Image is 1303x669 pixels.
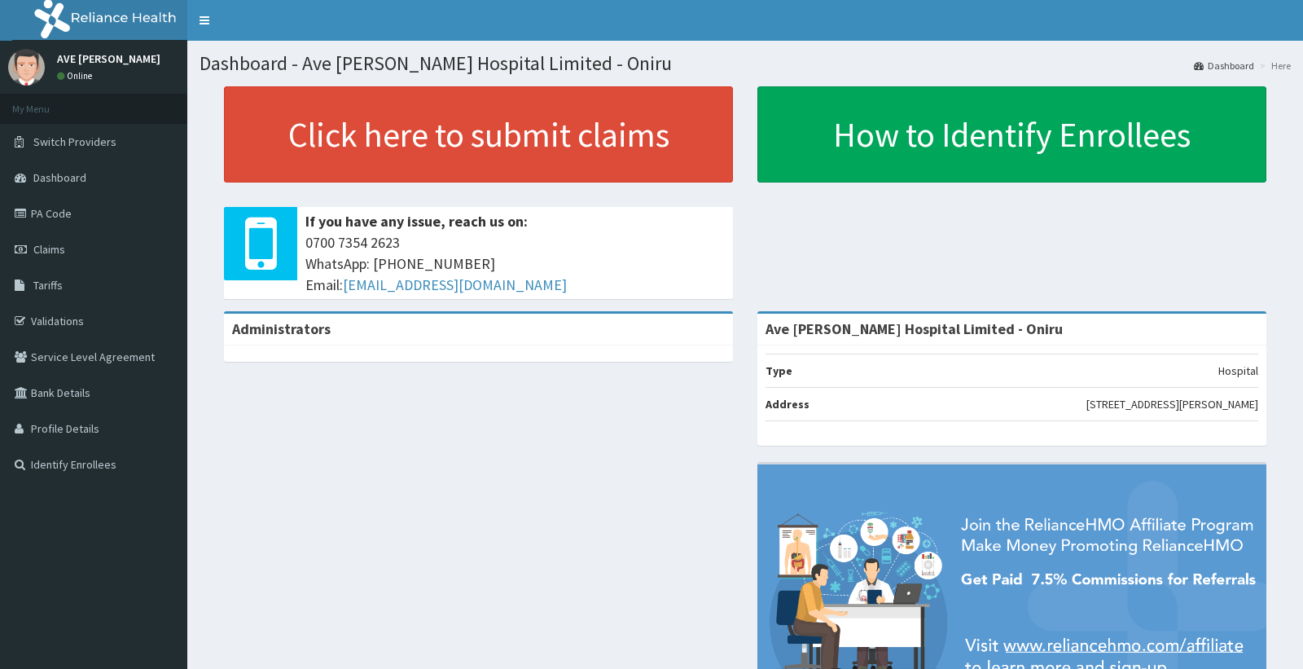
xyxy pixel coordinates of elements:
span: Tariffs [33,278,63,293]
p: [STREET_ADDRESS][PERSON_NAME] [1086,396,1258,412]
p: Hospital [1218,363,1258,379]
a: Dashboard [1194,59,1254,73]
a: How to Identify Enrollees [757,86,1266,183]
a: [EMAIL_ADDRESS][DOMAIN_NAME] [343,275,567,294]
b: Type [766,363,792,378]
img: User Image [8,49,45,86]
a: Online [57,70,96,81]
h1: Dashboard - Ave [PERSON_NAME] Hospital Limited - Oniru [200,53,1291,74]
a: Click here to submit claims [224,86,733,183]
b: Address [766,397,809,412]
p: AVE [PERSON_NAME] [57,53,160,64]
span: Dashboard [33,170,86,185]
span: Claims [33,242,65,257]
b: If you have any issue, reach us on: [305,212,528,231]
li: Here [1256,59,1291,73]
span: 0700 7354 2623 WhatsApp: [PHONE_NUMBER] Email: [305,232,725,295]
strong: Ave [PERSON_NAME] Hospital Limited - Oniru [766,319,1063,338]
span: Switch Providers [33,134,116,149]
b: Administrators [232,319,331,338]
